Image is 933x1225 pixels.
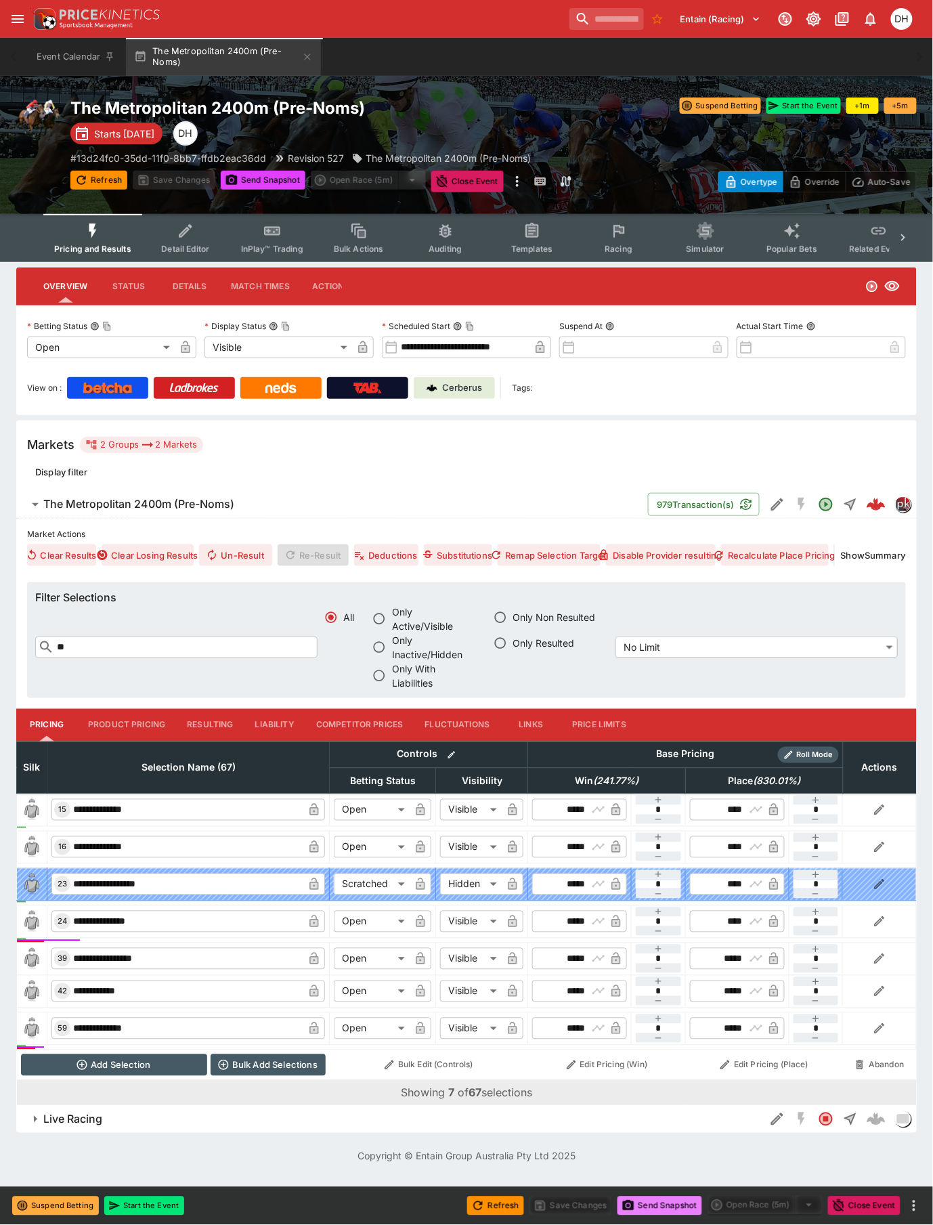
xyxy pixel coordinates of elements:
span: Bulk Actions [334,244,384,254]
b: 67 [469,1086,481,1100]
h6: The Metropolitan 2400m (Pre-Noms) [43,497,234,511]
img: TabNZ [353,383,382,393]
img: logo-cerberus--red.svg [867,495,886,514]
button: Links [500,709,561,742]
h6: Live Racing [43,1113,102,1127]
div: Open [334,981,410,1002]
img: blank-silk.png [21,874,43,895]
button: Copy To Clipboard [102,322,112,331]
span: 24 [55,917,70,926]
th: Silk [17,742,47,794]
div: Open [334,836,410,858]
button: Notifications [859,7,883,31]
span: Pricing and Results [54,244,131,254]
button: SGM Disabled [789,492,814,517]
button: Straight [838,492,863,517]
img: Sportsbook Management [60,22,133,28]
button: Suspend At [605,322,615,331]
button: Pricing [16,709,77,742]
button: Refresh [467,1197,524,1216]
button: ShowSummary [840,544,906,566]
div: Daniel Hooper [891,8,913,30]
img: PriceKinetics Logo [30,5,57,33]
svg: Visible [884,278,901,295]
p: Actual Start Time [737,320,804,332]
span: All [344,610,355,624]
em: ( 830.01 %) [754,773,801,790]
button: Price Limits [561,709,637,742]
div: Visible [440,836,502,858]
div: Visible [204,337,352,358]
button: Start the Event [766,98,841,114]
div: Visible [440,981,502,1002]
span: 23 [55,880,70,889]
span: Only Non Resulted [513,610,596,624]
button: Suspend Betting [680,98,761,114]
button: Display filter [27,461,95,483]
button: Bulk Edit (Controls) [334,1054,524,1076]
button: Daniel Hooper [887,4,917,34]
div: The Metropolitan 2400m (Pre-Noms) [352,151,531,165]
label: Market Actions [27,524,906,544]
img: blank-silk.png [21,948,43,970]
p: Overtype [741,175,777,189]
button: Abandon [847,1054,912,1076]
span: 39 [55,954,70,964]
button: Product Pricing [77,709,176,742]
button: Event Calendar [28,38,123,76]
button: SGM Disabled [789,1107,814,1132]
img: blank-silk.png [21,981,43,1002]
button: open drawer [5,7,30,31]
button: Recalculate Place Pricing [721,544,829,566]
button: Connected to PK [773,7,798,31]
button: Edit Pricing (Win) [532,1054,682,1076]
em: ( 241.77 %) [593,773,639,790]
p: The Metropolitan 2400m (Pre-Noms) [366,151,531,165]
div: pricekinetics [895,496,911,513]
button: Scheduled StartCopy To Clipboard [453,322,462,331]
button: Un-Result [199,544,272,566]
img: Ladbrokes [169,383,219,393]
div: No Limit [615,637,898,658]
svg: Open [818,496,834,513]
div: Scratched [334,874,410,895]
div: Open [27,337,175,358]
span: Win(241.77%) [560,773,654,790]
div: split button [708,1196,823,1215]
span: 15 [56,805,69,815]
button: Overview [32,270,98,303]
button: Disable Provider resulting [606,544,715,566]
button: Documentation [830,7,854,31]
button: Clear Losing Results [102,544,194,566]
div: Show/hide Price Roll mode configuration. [778,747,839,763]
span: Templates [511,244,552,254]
div: Start From [718,171,917,192]
button: Betting StatusCopy To Clipboard [90,322,100,331]
img: pricekinetics [896,497,911,512]
div: split button [311,171,426,190]
button: Close Event [431,171,504,192]
button: Match Times [220,270,301,303]
span: Re-Result [278,544,349,566]
div: Event type filters [43,214,890,262]
p: Cerberus [443,381,483,395]
span: Simulator [687,244,724,254]
div: Open [334,799,410,821]
button: Competitor Prices [305,709,414,742]
button: Closed [814,1107,838,1132]
a: 125d0800-8bd0-4799-9bf2-b3a5f1f0dcad [863,491,890,518]
button: Actions [301,270,362,303]
span: Auditing [429,244,462,254]
h5: Markets [27,437,74,452]
div: Visible [440,948,502,970]
button: +1m [846,98,879,114]
h6: Filter Selections [35,590,898,605]
div: Open [334,948,410,970]
span: Only Resulted [513,636,575,650]
button: Select Tenant [672,8,769,30]
button: +5m [884,98,917,114]
p: Suspend At [559,320,603,332]
div: Dan Hooper [173,121,198,146]
button: Straight [838,1107,863,1132]
span: Only With Liabilities [392,662,476,690]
